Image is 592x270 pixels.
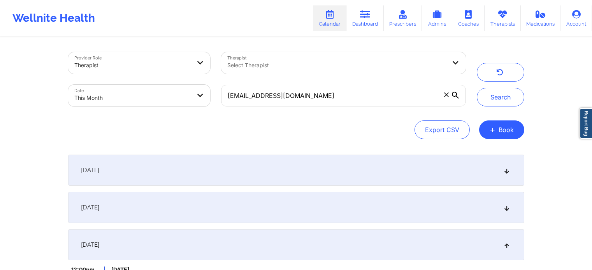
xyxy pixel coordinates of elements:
[560,5,592,31] a: Account
[452,5,485,31] a: Coaches
[74,57,191,74] div: Therapist
[580,108,592,139] a: Report Bug
[485,5,521,31] a: Therapists
[313,5,346,31] a: Calendar
[81,166,99,174] span: [DATE]
[479,120,524,139] button: +Book
[81,204,99,211] span: [DATE]
[490,127,495,132] span: +
[477,88,524,106] button: Search
[384,5,422,31] a: Prescribers
[346,5,384,31] a: Dashboard
[422,5,452,31] a: Admins
[81,241,99,249] span: [DATE]
[221,85,466,106] input: Search Appointments
[521,5,561,31] a: Medications
[74,89,191,106] div: This Month
[415,120,470,139] button: Export CSV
